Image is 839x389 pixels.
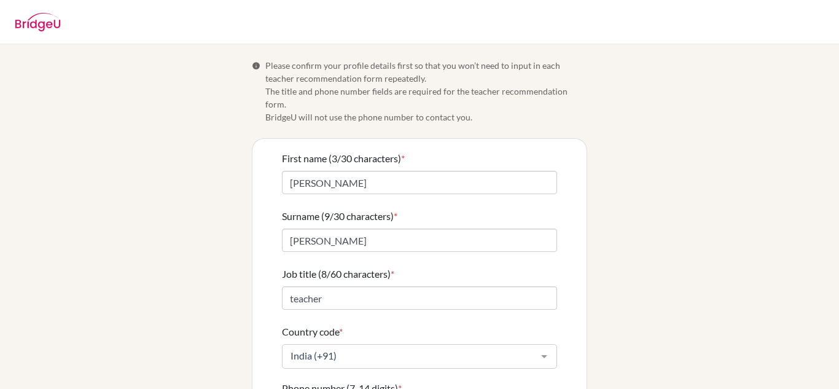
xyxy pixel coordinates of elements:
[282,324,343,339] label: Country code
[282,286,557,310] input: Enter your job title
[282,267,394,281] label: Job title (8/60 characters)
[282,171,557,194] input: Enter your first name
[265,59,587,124] span: Please confirm your profile details first so that you won’t need to input in each teacher recomme...
[287,350,532,362] span: India (+91)
[282,151,405,166] label: First name (3/30 characters)
[252,61,260,70] span: Info
[15,13,61,31] img: BridgeU logo
[282,229,557,252] input: Enter your surname
[282,209,397,224] label: Surname (9/30 characters)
